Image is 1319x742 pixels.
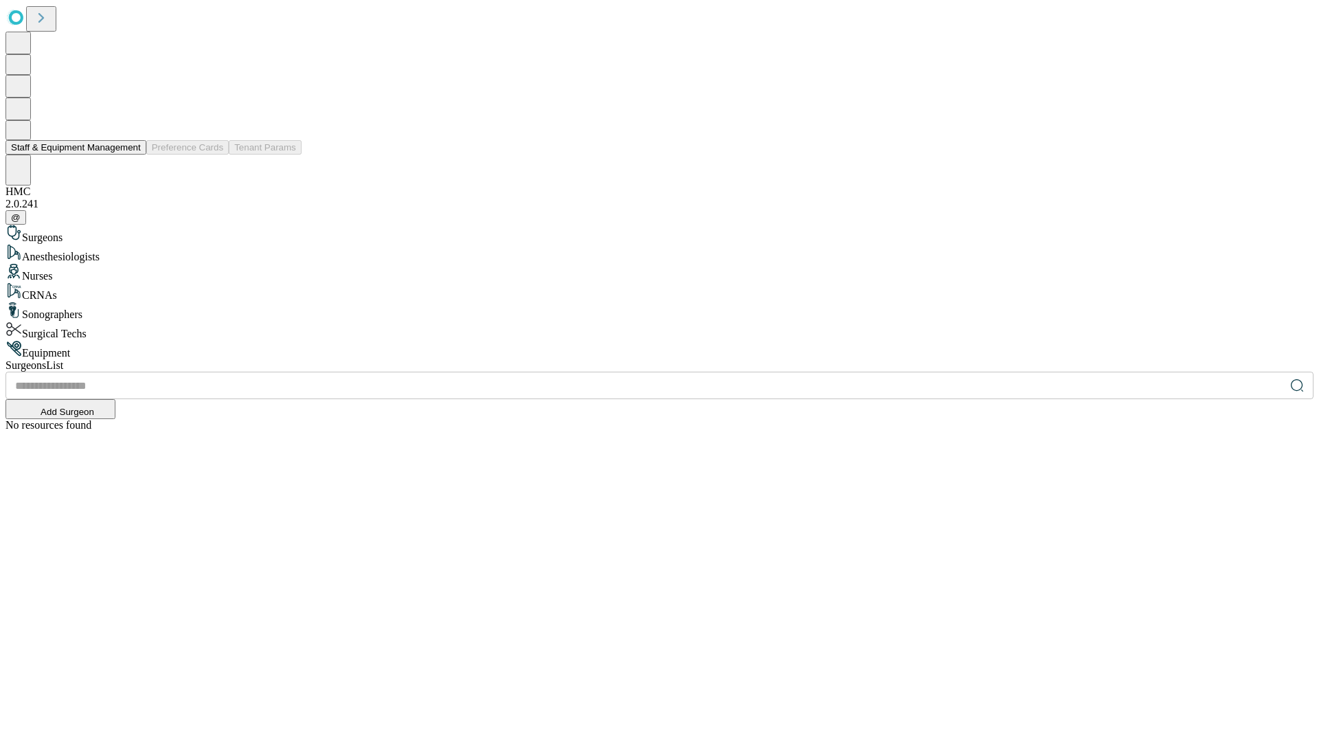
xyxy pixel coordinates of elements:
[11,212,21,223] span: @
[5,321,1314,340] div: Surgical Techs
[5,263,1314,282] div: Nurses
[5,282,1314,302] div: CRNAs
[5,359,1314,372] div: Surgeons List
[5,185,1314,198] div: HMC
[5,210,26,225] button: @
[229,140,302,155] button: Tenant Params
[5,198,1314,210] div: 2.0.241
[41,407,94,417] span: Add Surgeon
[5,244,1314,263] div: Anesthesiologists
[5,140,146,155] button: Staff & Equipment Management
[5,419,1314,431] div: No resources found
[5,399,115,419] button: Add Surgeon
[146,140,229,155] button: Preference Cards
[5,302,1314,321] div: Sonographers
[5,225,1314,244] div: Surgeons
[5,340,1314,359] div: Equipment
